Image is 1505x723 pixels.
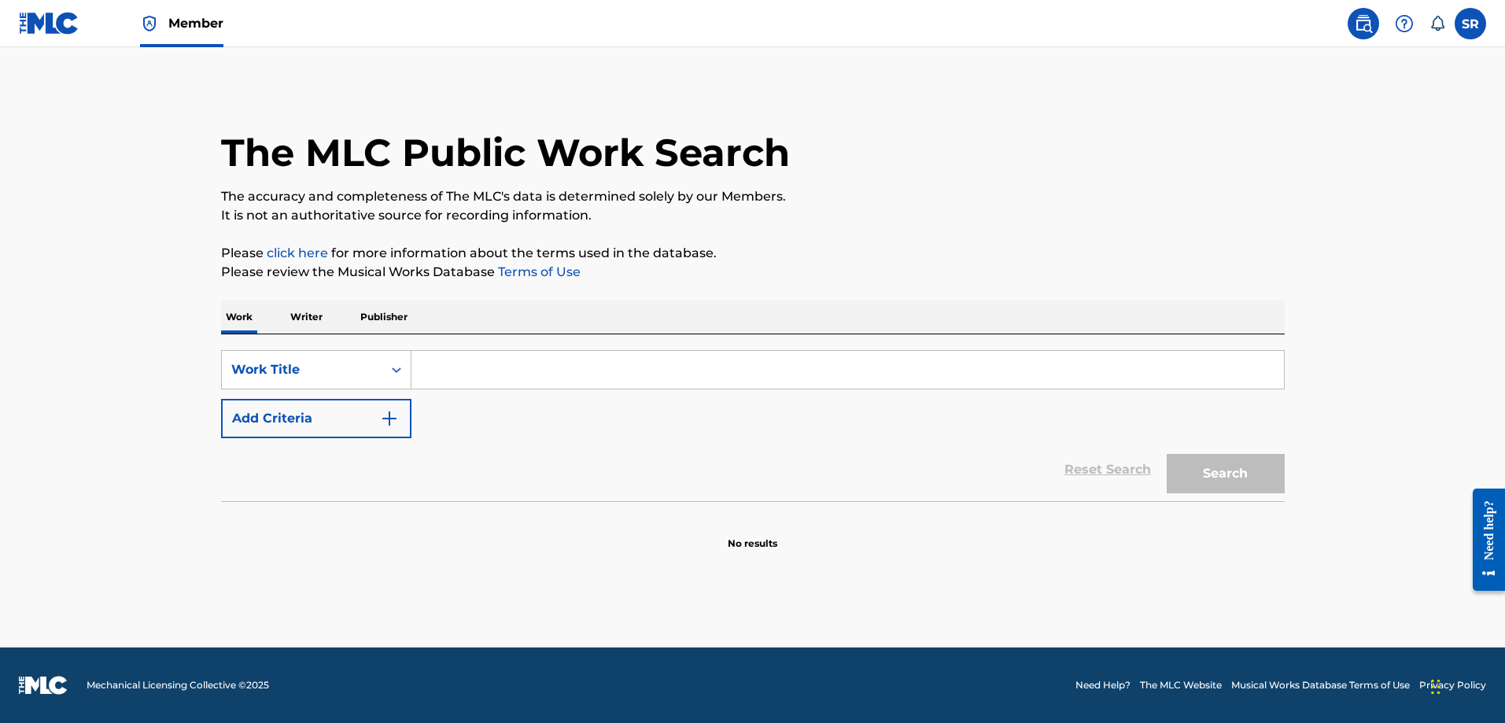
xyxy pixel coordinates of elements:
[728,518,777,551] p: No results
[221,399,411,438] button: Add Criteria
[356,301,412,334] p: Publisher
[221,244,1285,263] p: Please for more information about the terms used in the database.
[495,264,581,279] a: Terms of Use
[140,14,159,33] img: Top Rightsholder
[1389,8,1420,39] div: Help
[1075,678,1131,692] a: Need Help?
[1426,647,1505,723] iframe: Chat Widget
[19,676,68,695] img: logo
[380,409,399,428] img: 9d2ae6d4665cec9f34b9.svg
[1429,16,1445,31] div: Notifications
[267,245,328,260] a: click here
[221,301,257,334] p: Work
[1354,14,1373,33] img: search
[19,12,79,35] img: MLC Logo
[1348,8,1379,39] a: Public Search
[1231,678,1410,692] a: Musical Works Database Terms of Use
[1419,678,1486,692] a: Privacy Policy
[87,678,269,692] span: Mechanical Licensing Collective © 2025
[1431,663,1440,710] div: Drag
[221,187,1285,206] p: The accuracy and completeness of The MLC's data is determined solely by our Members.
[1461,477,1505,603] iframe: Resource Center
[168,14,223,32] span: Member
[286,301,327,334] p: Writer
[1395,14,1414,33] img: help
[231,360,373,379] div: Work Title
[221,350,1285,501] form: Search Form
[221,263,1285,282] p: Please review the Musical Works Database
[221,206,1285,225] p: It is not an authoritative source for recording information.
[1455,8,1486,39] div: User Menu
[1140,678,1222,692] a: The MLC Website
[221,129,790,176] h1: The MLC Public Work Search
